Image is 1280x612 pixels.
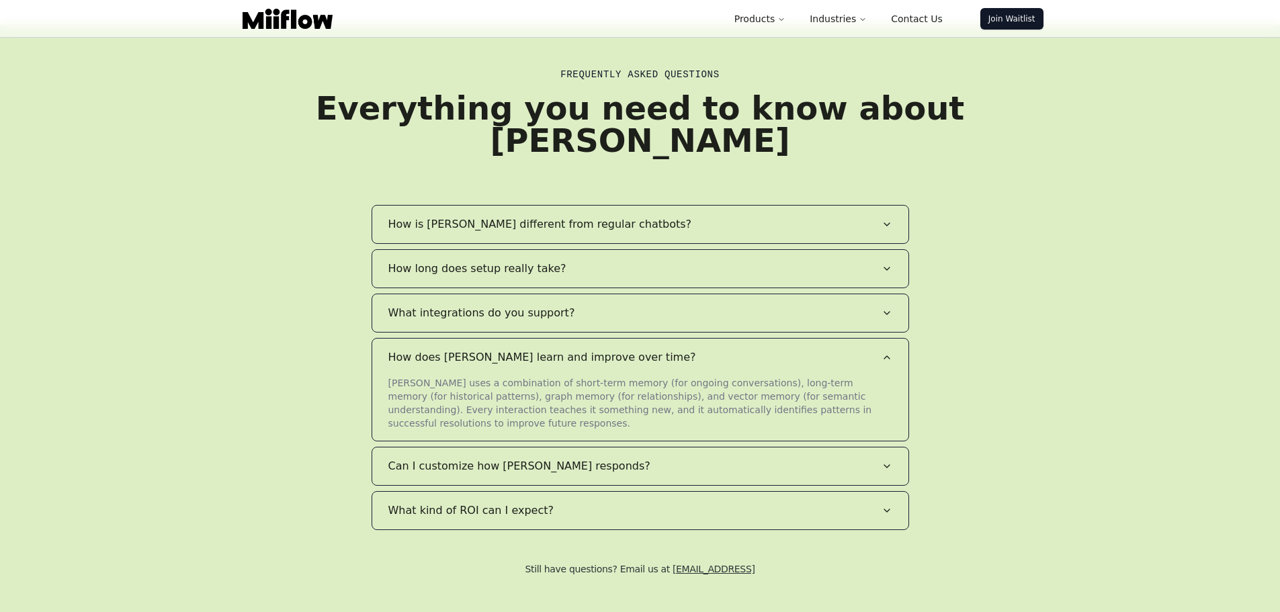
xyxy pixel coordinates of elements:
[724,5,953,32] nav: Main
[673,564,755,574] a: [EMAIL_ADDRESS]
[388,261,566,277] span: How long does setup really take?
[388,349,696,365] span: How does [PERSON_NAME] learn and improve over time?
[221,92,1060,157] h3: Everything you need to know about [PERSON_NAME]
[372,447,908,485] button: Can I customize how [PERSON_NAME] responds?
[372,376,908,441] div: How does [PERSON_NAME] learn and improve over time?
[372,492,908,529] button: What kind of ROI can I expect?
[372,376,908,441] div: [PERSON_NAME] uses a combination of short-term memory (for ongoing conversations), long-term memo...
[237,9,338,29] a: Logo
[388,502,554,519] span: What kind of ROI can I expect?
[880,5,953,32] a: Contact Us
[388,458,650,474] span: Can I customize how [PERSON_NAME] responds?
[372,339,908,376] button: How does [PERSON_NAME] learn and improve over time?
[221,68,1060,81] h2: Frequently Asked Questions
[243,9,333,29] img: Logo
[799,5,878,32] button: Industries
[372,294,908,332] button: What integrations do you support?
[388,305,575,321] span: What integrations do you support?
[372,206,908,243] button: How is [PERSON_NAME] different from regular chatbots?
[372,250,908,288] button: How long does setup really take?
[221,562,1060,576] h4: Still have questions? Email us at
[980,8,1043,30] a: Join Waitlist
[724,5,796,32] button: Products
[388,216,692,232] span: How is [PERSON_NAME] different from regular chatbots?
